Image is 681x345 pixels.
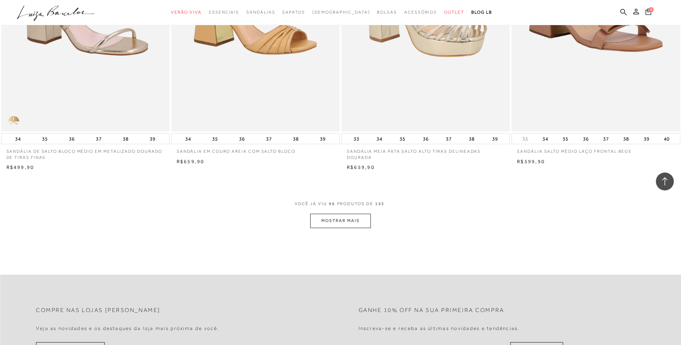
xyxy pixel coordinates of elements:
[264,134,274,144] button: 37
[471,10,492,15] span: BLOG LB
[246,10,275,15] span: Sandálias
[377,10,397,15] span: Bolsas
[318,134,328,144] button: 39
[209,6,239,19] a: categoryNavScreenReaderText
[171,10,202,15] span: Verão Viva
[148,134,158,144] button: 39
[183,134,193,144] button: 34
[643,8,653,18] button: 0
[67,134,77,144] button: 36
[177,159,205,164] span: R$659,90
[662,134,672,144] button: 40
[649,7,654,12] span: 0
[310,214,370,228] button: MOSTRAR MAIS
[1,144,169,161] a: SANDÁLIA DE SALTO BLOCO MÉDIO EM METALIZADO DOURADO DE TIRAS FINAS
[94,134,104,144] button: 37
[404,10,437,15] span: Acessórios
[1,110,26,132] img: golden_caliandra_v6.png
[374,134,384,144] button: 34
[209,10,239,15] span: Essenciais
[560,134,570,144] button: 35
[377,6,397,19] a: categoryNavScreenReaderText
[40,134,50,144] button: 35
[444,10,464,15] span: Outlet
[312,6,370,19] a: noSubCategoriesText
[36,325,219,331] h4: Veja as novidades e os destaques da loja mais próxima de você.
[282,6,305,19] a: categoryNavScreenReaderText
[291,134,301,144] button: 38
[375,201,385,214] span: 153
[517,159,545,164] span: R$599,90
[359,325,520,331] h4: Inscreva-se e receba as últimas novidades e tendências.
[337,201,373,207] span: PRODUTOS DE
[171,6,202,19] a: categoryNavScreenReaderText
[6,164,34,170] span: R$499,90
[359,307,504,314] h2: Ganhe 10% off na sua primeira compra
[210,134,220,144] button: 35
[312,10,370,15] span: [DEMOGRAPHIC_DATA]
[467,134,477,144] button: 38
[642,134,652,144] button: 39
[36,307,160,314] h2: Compre nas lojas [PERSON_NAME]
[621,134,631,144] button: 38
[397,134,407,144] button: 35
[351,134,362,144] button: 33
[237,134,247,144] button: 36
[329,201,335,214] span: 96
[471,6,492,19] a: BLOG LB
[295,201,327,207] span: VOCê JÁ VIU
[512,144,680,155] a: SANDÁLIA SALTO MÉDIO LAÇO FRONTAL BEGE
[601,134,611,144] button: 37
[581,134,591,144] button: 36
[404,6,437,19] a: categoryNavScreenReaderText
[347,164,375,170] span: R$659,90
[13,134,23,144] button: 34
[282,10,305,15] span: Sapatos
[421,134,431,144] button: 36
[520,136,530,142] button: 33
[444,134,454,144] button: 37
[246,6,275,19] a: categoryNavScreenReaderText
[341,144,510,161] a: SANDÁLIA MEIA PATA SALTO ALTO TIRAS DELINEADAS DOURADA
[171,144,340,155] a: SANDÁLIA EM COURO AREIA COM SALTO BLOCO
[121,134,131,144] button: 38
[540,134,550,144] button: 34
[444,6,464,19] a: categoryNavScreenReaderText
[490,134,500,144] button: 39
